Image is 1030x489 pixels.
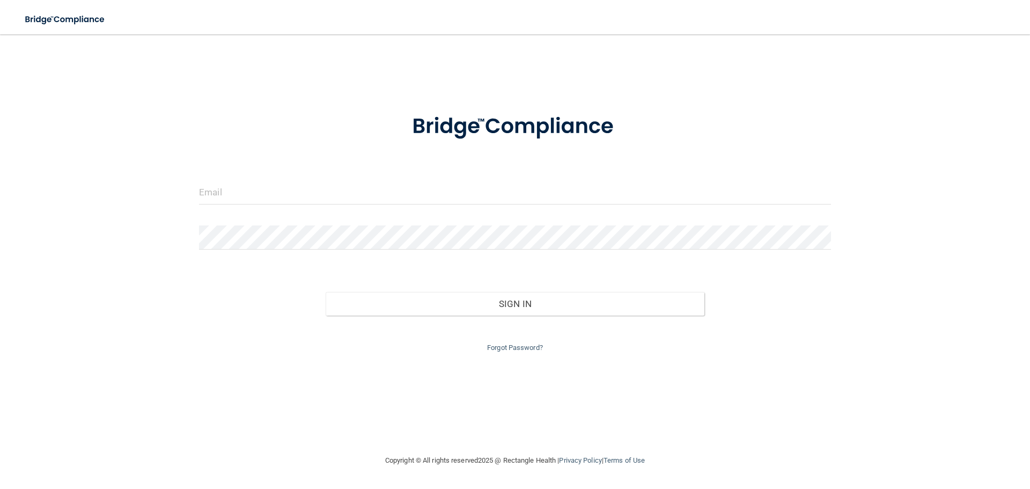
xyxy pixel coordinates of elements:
[487,344,543,352] a: Forgot Password?
[199,180,831,205] input: Email
[326,292,705,316] button: Sign In
[16,9,115,31] img: bridge_compliance_login_screen.278c3ca4.svg
[319,443,711,478] div: Copyright © All rights reserved 2025 @ Rectangle Health | |
[559,456,601,464] a: Privacy Policy
[604,456,645,464] a: Terms of Use
[390,99,640,155] img: bridge_compliance_login_screen.278c3ca4.svg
